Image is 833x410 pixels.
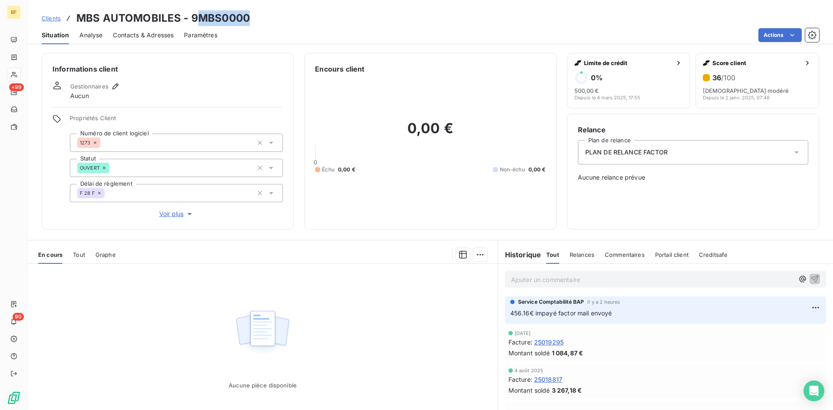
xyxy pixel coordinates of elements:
[758,28,802,42] button: Actions
[80,190,95,196] span: F 28 F
[803,380,824,401] div: Open Intercom Messenger
[38,251,62,258] span: En cours
[322,166,335,174] span: Échu
[235,306,290,360] img: Empty state
[508,338,532,347] span: Facture :
[515,331,531,336] span: [DATE]
[184,31,217,39] span: Paramètres
[315,120,545,146] h2: 0,00 €
[229,382,297,389] span: Aucune pièce disponible
[721,73,735,82] span: /100
[42,14,61,23] a: Clients
[584,59,672,66] span: Limite de crédit
[515,368,544,373] span: 4 août 2025
[546,251,559,258] span: Tout
[655,251,689,258] span: Portail client
[508,348,550,358] span: Montant soldé
[113,31,174,39] span: Contacts & Adresses
[9,83,24,91] span: +99
[80,165,100,171] span: OUVERT
[42,15,61,22] span: Clients
[605,251,645,258] span: Commentaires
[70,209,283,219] button: Voir plus
[570,251,594,258] span: Relances
[73,251,85,258] span: Tout
[338,166,355,174] span: 0,00 €
[500,166,525,174] span: Non-échu
[552,386,582,395] span: 3 267,18 €
[70,115,283,127] span: Propriétés Client
[534,338,564,347] span: 25019295
[591,73,603,82] h6: 0 %
[13,313,24,321] span: 90
[587,299,620,305] span: il y a 2 heures
[498,249,541,260] h6: Historique
[578,125,808,135] h6: Relance
[518,298,584,306] span: Service Comptabilité BAP
[695,53,819,108] button: Score client36/100[DEMOGRAPHIC_DATA] modéréDepuis le 2 janv. 2025, 07:48
[315,64,364,74] h6: Encours client
[7,391,21,405] img: Logo LeanPay
[105,189,112,197] input: Ajouter une valeur
[712,73,735,82] h6: 36
[510,309,612,317] span: 456.16€ impayé factor mail envoyé
[79,31,102,39] span: Analyse
[159,210,194,218] span: Voir plus
[703,95,770,100] span: Depuis le 2 janv. 2025, 07:48
[52,64,283,74] h6: Informations client
[95,251,116,258] span: Graphe
[70,83,108,90] span: Gestionnaires
[552,348,584,358] span: 1 084,87 €
[508,375,532,384] span: Facture :
[314,159,317,166] span: 0
[7,5,21,19] div: BF
[76,10,250,26] h3: MBS AUTOMOBILES - 9MBS0000
[70,92,89,100] span: Aucun
[528,166,546,174] span: 0,00 €
[578,173,808,182] span: Aucune relance prévue
[574,87,599,94] span: 500,00 €
[567,53,691,108] button: Limite de crédit0%500,00 €Depuis le 4 mars 2025, 17:55
[574,95,640,100] span: Depuis le 4 mars 2025, 17:55
[703,87,789,94] span: [DEMOGRAPHIC_DATA] modéré
[534,375,562,384] span: 25018817
[42,31,69,39] span: Situation
[699,251,728,258] span: Creditsafe
[712,59,800,66] span: Score client
[100,139,107,147] input: Ajouter une valeur
[585,148,668,157] span: PLAN DE RELANCE FACTOR
[508,386,550,395] span: Montant soldé
[80,140,91,145] span: 1273
[109,164,116,172] input: Ajouter une valeur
